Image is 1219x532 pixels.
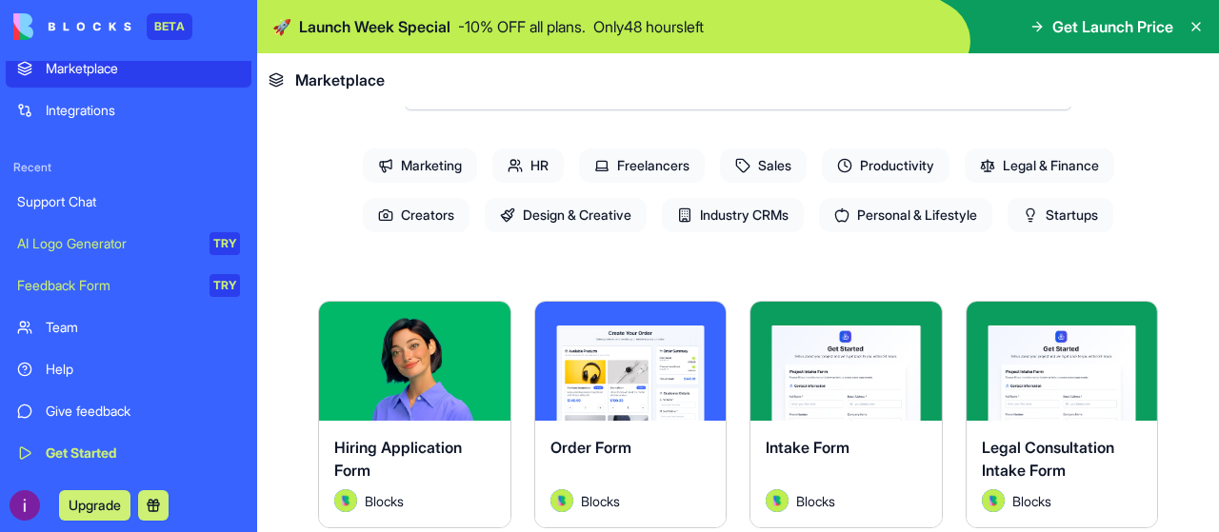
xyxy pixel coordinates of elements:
[13,13,192,40] a: BETA
[6,308,251,346] a: Team
[982,438,1114,480] span: Legal Consultation Intake Form
[966,301,1159,528] a: Legal Consultation Intake FormAvatarBlocks
[593,15,704,38] p: Only 48 hours left
[210,274,240,297] div: TRY
[1052,15,1173,38] span: Get Launch Price
[46,443,240,463] div: Get Started
[550,489,573,512] img: Avatar
[59,495,130,514] a: Upgrade
[334,438,462,480] span: Hiring Application Form
[766,438,849,457] span: Intake Form
[13,13,131,40] img: logo
[295,69,385,91] span: Marketplace
[147,13,192,40] div: BETA
[46,59,240,78] div: Marketplace
[363,148,477,183] span: Marketing
[6,392,251,430] a: Give feedback
[46,360,240,379] div: Help
[17,192,240,211] div: Support Chat
[17,234,196,253] div: AI Logo Generator
[210,232,240,255] div: TRY
[334,489,357,512] img: Avatar
[6,91,251,129] a: Integrations
[720,148,807,183] span: Sales
[318,301,511,528] a: Hiring Application FormAvatarBlocks
[363,198,470,232] span: Creators
[299,15,450,38] span: Launch Week Special
[662,198,804,232] span: Industry CRMs
[6,266,251,305] a: Feedback FormTRY
[982,489,1005,512] img: Avatar
[485,198,647,232] span: Design & Creative
[6,160,251,175] span: Recent
[749,301,943,528] a: Intake FormAvatarBlocks
[17,276,196,295] div: Feedback Form
[365,491,404,511] span: Blocks
[492,148,564,183] span: HR
[46,402,240,421] div: Give feedback
[822,148,949,183] span: Productivity
[10,490,40,521] img: ACg8ocJMQUHiG8hS-f8day_4w5CmdA39iP6YkgNSwzhOuPPimx6cCw=s96-c
[6,183,251,221] a: Support Chat
[6,350,251,388] a: Help
[1012,491,1051,511] span: Blocks
[6,225,251,263] a: AI Logo GeneratorTRY
[458,15,586,38] p: - 10 % OFF all plans.
[766,489,789,512] img: Avatar
[59,490,130,521] button: Upgrade
[46,101,240,120] div: Integrations
[46,318,240,337] div: Team
[819,198,992,232] span: Personal & Lifestyle
[550,438,631,457] span: Order Form
[579,148,705,183] span: Freelancers
[6,434,251,472] a: Get Started
[6,49,251,88] a: Marketplace
[534,301,728,528] a: Order FormAvatarBlocks
[1008,198,1113,232] span: Startups
[965,148,1114,183] span: Legal & Finance
[272,15,291,38] span: 🚀
[796,491,835,511] span: Blocks
[581,491,620,511] span: Blocks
